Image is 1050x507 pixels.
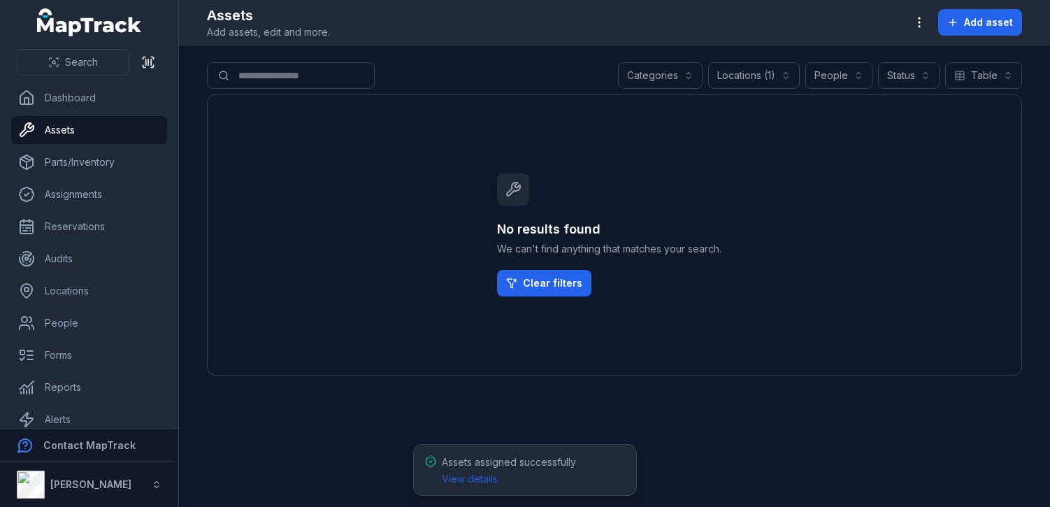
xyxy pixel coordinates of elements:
[11,309,167,337] a: People
[11,148,167,176] a: Parts/Inventory
[207,6,330,25] h2: Assets
[11,180,167,208] a: Assignments
[207,25,330,39] span: Add assets, edit and more.
[497,220,732,239] h3: No results found
[964,15,1013,29] span: Add asset
[938,9,1022,36] button: Add asset
[50,478,131,490] strong: [PERSON_NAME]
[442,456,576,485] span: Assets assigned successfully
[11,277,167,305] a: Locations
[11,406,167,434] a: Alerts
[497,242,732,256] span: We can't find anything that matches your search.
[11,341,167,369] a: Forms
[43,439,136,451] strong: Contact MapTrack
[945,62,1022,89] button: Table
[805,62,872,89] button: People
[11,116,167,144] a: Assets
[17,49,129,76] button: Search
[11,213,167,241] a: Reservations
[11,84,167,112] a: Dashboard
[11,373,167,401] a: Reports
[37,8,142,36] a: MapTrack
[878,62,940,89] button: Status
[497,270,591,297] a: Clear filters
[442,472,498,486] a: View details
[11,245,167,273] a: Audits
[65,55,98,69] span: Search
